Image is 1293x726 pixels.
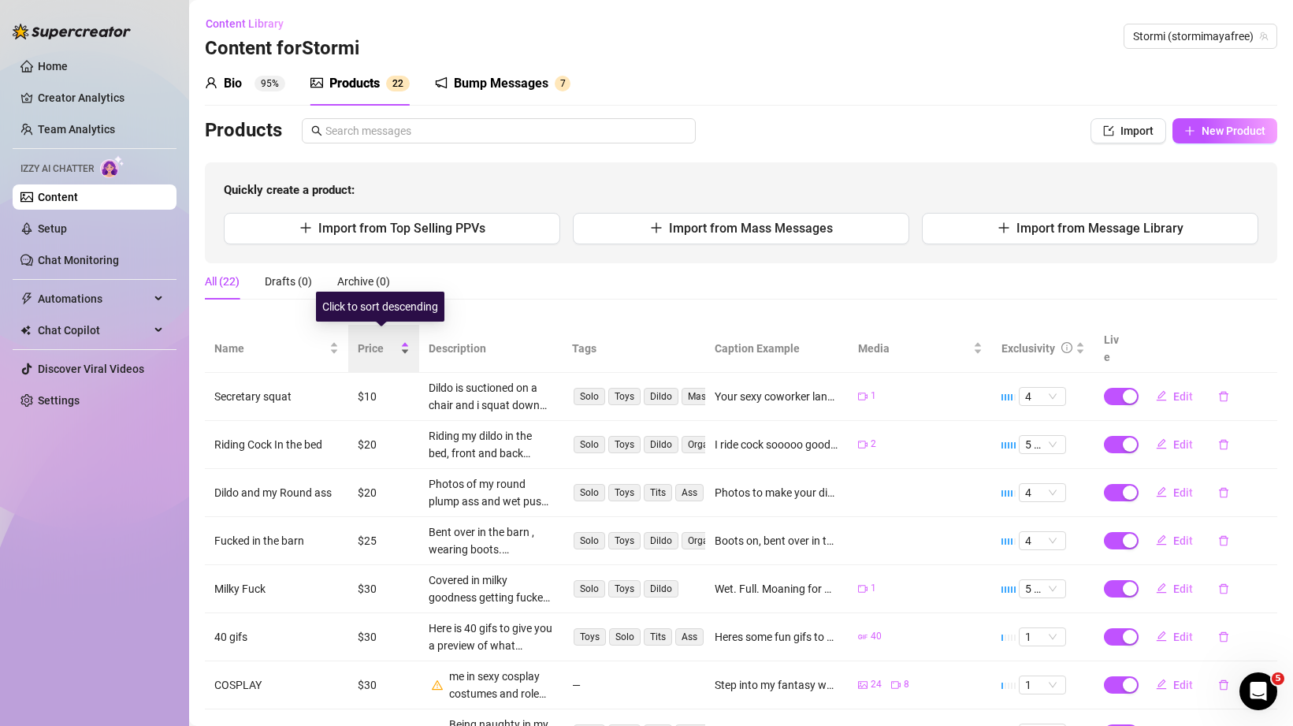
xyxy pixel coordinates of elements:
span: Edit [1173,631,1193,643]
span: edit [1156,534,1167,545]
span: notification [435,76,448,89]
button: New Product [1172,118,1277,143]
span: user [205,76,217,89]
span: Orgasm [682,436,728,453]
h3: Content for Stormi [205,36,359,61]
span: delete [1218,391,1229,402]
span: Dildo [644,388,678,405]
span: Solo [574,484,605,501]
td: — [563,661,706,709]
div: Bump Messages [454,74,548,93]
button: Edit [1143,384,1206,409]
td: $30 [348,613,419,661]
span: Solo [609,628,641,646]
span: edit [1156,583,1167,594]
button: Content Library [205,11,296,36]
button: Import from Message Library [922,213,1258,244]
span: Masked [682,388,727,405]
div: Here is 40 gifs to give you a preview of what naughty fun i offer. Bouncing tits and oily ass and... [429,620,553,654]
span: 4 [1025,484,1060,501]
div: All (22) [205,273,240,290]
button: Import from Mass Messages [573,213,909,244]
span: Edit [1173,679,1193,691]
span: edit [1156,486,1167,497]
button: Edit [1143,624,1206,650]
div: Wet. Full. Moaning for more. My favorite kind of stretch 💦👅 [715,580,839,598]
span: 4 [1025,532,1060,549]
div: Heres some fun gifs to give you an idea of all the fun i OFFER. lOOK AT THOSE BOUNCING TITS🙃🙃🙃🙃🙃💦💦💦 [715,628,839,646]
td: Secretary squat [205,373,348,421]
span: New Product [1202,125,1265,137]
span: delete [1218,583,1229,594]
span: 2 [871,437,876,452]
span: delete [1218,439,1229,450]
button: delete [1206,672,1242,698]
div: Your sexy coworker landed on the cock you left in her chair....💦💦💦🤭🤭 [715,388,839,405]
span: delete [1218,535,1229,546]
div: Covered in milky goodness getting fucked by a bbc dildo , it felt so good. wet tits and tight pussy. [429,571,553,606]
span: edit [1156,390,1167,401]
a: Team Analytics [38,123,115,136]
iframe: Intercom live chat [1239,672,1277,710]
div: Click to sort descending [316,292,444,322]
span: Dildo [644,532,678,549]
h3: Products [205,118,282,143]
span: team [1259,32,1269,41]
span: Dildo [644,436,678,453]
span: Toys [608,436,641,453]
div: Riding my dildo in the bed, front and back shots of me taking this 6. inch cock, Moaning and grin... [429,427,553,462]
div: Step into my fantasy world… one outfit at a time 😈💫 This sexy cosplay bundle includes my hottest ... [715,676,839,694]
td: $25 [348,517,419,565]
button: delete [1206,384,1242,409]
a: Setup [38,222,67,235]
span: Edit [1173,534,1193,547]
span: 1 [1025,676,1060,694]
span: delete [1218,487,1229,498]
td: Dildo and my Round ass [205,469,348,517]
div: Boots on, bent over in the barn… took every inch and begged for more 🐎💦💋 [715,532,839,549]
button: delete [1206,480,1242,505]
span: Ass [675,628,704,646]
td: $20 [348,469,419,517]
span: Edit [1173,486,1193,499]
div: Dildo is suctioned on a chair and i squat down on top of it, dildo penetration. no face shown. we... [429,379,553,414]
sup: 95% [255,76,285,91]
span: Automations [38,286,150,311]
span: Toys [608,532,641,549]
div: me in sexy cosplay costumes and role play. Catwoman, sailor moon, [PERSON_NAME] and more :) [449,668,553,702]
div: Bio [224,74,242,93]
button: Import from Top Selling PPVs [224,213,560,244]
span: search [311,125,322,136]
button: Edit [1143,480,1206,505]
span: 5 🔥 [1025,580,1060,598]
div: Exclusivity [1001,340,1055,357]
span: Tits [644,484,672,501]
a: Home [38,60,68,73]
span: 5 🔥 [1025,436,1060,453]
span: video-camera [858,440,868,449]
th: Live [1094,325,1134,373]
td: $20 [348,421,419,469]
span: video-camera [858,584,868,594]
span: Name [214,340,326,357]
th: Price [348,325,419,373]
button: delete [1206,528,1242,553]
span: Ass [675,484,704,501]
th: Media [849,325,992,373]
img: Chat Copilot [20,325,31,336]
td: Fucked in the barn [205,517,348,565]
span: Edit [1173,583,1193,595]
th: Caption Example [705,325,849,373]
span: Toys [608,484,641,501]
input: Search messages [325,122,686,140]
span: Edit [1173,390,1193,403]
span: plus [299,222,312,234]
span: Solo [574,580,605,598]
span: Import from Top Selling PPVs [318,221,485,236]
span: Import [1120,125,1154,137]
button: Edit [1143,528,1206,553]
button: Edit [1143,672,1206,698]
button: Edit [1143,576,1206,601]
span: plus [998,222,1010,234]
span: delete [1218,679,1229,691]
